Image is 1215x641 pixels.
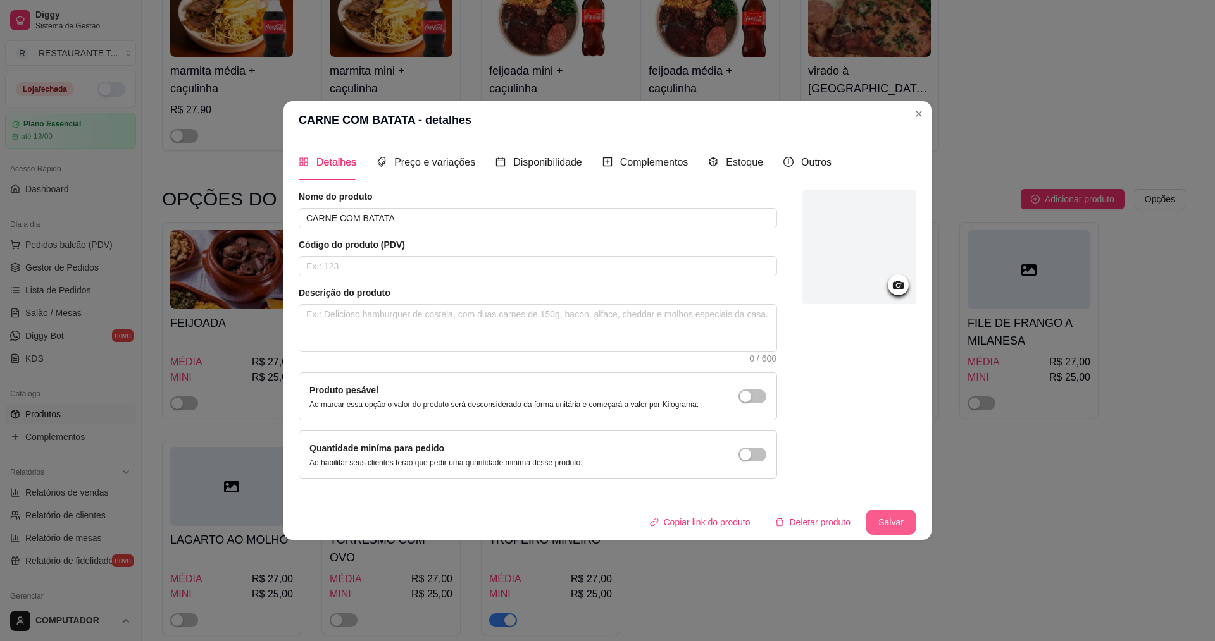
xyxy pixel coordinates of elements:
[513,157,582,168] span: Disponibilidade
[708,157,718,167] span: code-sandbox
[775,518,784,527] span: delete
[602,157,613,167] span: plus-square
[909,104,929,124] button: Close
[299,256,777,276] input: Ex.: 123
[620,157,688,168] span: Complementos
[765,510,861,535] button: deleteDeletar produto
[299,208,777,228] input: Ex.: Hamburguer de costela
[299,238,777,251] article: Código do produto (PDV)
[299,286,777,299] article: Descrição do produto
[309,443,444,453] label: Quantidade miníma para pedido
[866,510,916,535] button: Salvar
[377,157,387,167] span: tags
[801,157,832,168] span: Outros
[783,157,794,167] span: info-circle
[299,190,777,203] article: Nome do produto
[299,157,309,167] span: appstore
[640,510,761,535] button: Copiar link do produto
[726,157,763,168] span: Estoque
[309,458,583,468] p: Ao habilitar seus clientes terão que pedir uma quantidade miníma desse produto.
[309,400,699,410] p: Ao marcar essa opção o valor do produto será desconsiderado da forma unitária e começará a valer ...
[283,101,931,139] header: CARNE COM BATATA - detalhes
[309,385,378,395] label: Produto pesável
[394,157,475,168] span: Preço e variações
[495,157,506,167] span: calendar
[316,157,356,168] span: Detalhes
